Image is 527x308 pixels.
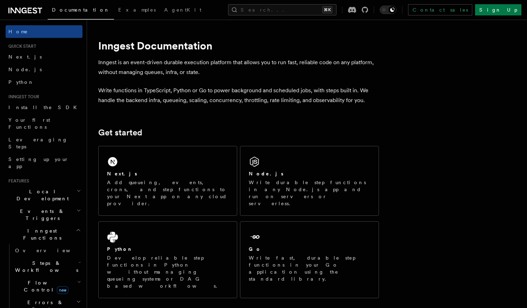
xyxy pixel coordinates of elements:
[12,244,82,257] a: Overview
[8,117,50,130] span: Your first Functions
[12,279,77,293] span: Flow Control
[6,188,76,202] span: Local Development
[48,2,114,20] a: Documentation
[249,179,370,207] p: Write durable step functions in any Node.js app and run on servers or serverless.
[8,156,69,169] span: Setting up your app
[98,86,379,105] p: Write functions in TypeScript, Python or Go to power background and scheduled jobs, with steps bu...
[228,4,336,15] button: Search...⌘K
[6,25,82,38] a: Home
[6,43,36,49] span: Quick start
[98,128,142,138] a: Get started
[12,260,78,274] span: Steps & Workflows
[240,221,379,298] a: GoWrite fast, durable step functions in your Go application using the standard library.
[107,170,137,177] h2: Next.js
[249,254,370,282] p: Write fast, durable step functions in your Go application using the standard library.
[98,221,237,298] a: PythonDevelop reliable step functions in Python without managing queueing systems or DAG based wo...
[380,6,396,14] button: Toggle dark mode
[12,257,82,276] button: Steps & Workflows
[6,101,82,114] a: Install the SDK
[6,153,82,173] a: Setting up your app
[160,2,206,19] a: AgentKit
[15,248,87,253] span: Overview
[8,79,34,85] span: Python
[322,6,332,13] kbd: ⌘K
[107,179,228,207] p: Add queueing, events, crons, and step functions to your Next app on any cloud provider.
[114,2,160,19] a: Examples
[249,246,261,253] h2: Go
[107,246,133,253] h2: Python
[6,208,76,222] span: Events & Triggers
[164,7,201,13] span: AgentKit
[118,7,156,13] span: Examples
[8,105,81,110] span: Install the SDK
[6,114,82,133] a: Your first Functions
[249,170,283,177] h2: Node.js
[6,51,82,63] a: Next.js
[6,225,82,244] button: Inngest Functions
[240,146,379,216] a: Node.jsWrite durable step functions in any Node.js app and run on servers or serverless.
[6,63,82,76] a: Node.js
[6,94,39,100] span: Inngest tour
[8,54,42,60] span: Next.js
[98,58,379,77] p: Inngest is an event-driven durable execution platform that allows you to run fast, reliable code ...
[12,276,82,296] button: Flow Controlnew
[408,4,472,15] a: Contact sales
[475,4,521,15] a: Sign Up
[8,67,42,72] span: Node.js
[8,28,28,35] span: Home
[98,146,237,216] a: Next.jsAdd queueing, events, crons, and step functions to your Next app on any cloud provider.
[8,137,68,149] span: Leveraging Steps
[6,133,82,153] a: Leveraging Steps
[52,7,110,13] span: Documentation
[98,39,379,52] h1: Inngest Documentation
[6,178,29,184] span: Features
[57,286,68,294] span: new
[6,205,82,225] button: Events & Triggers
[6,76,82,88] a: Python
[6,185,82,205] button: Local Development
[107,254,228,289] p: Develop reliable step functions in Python without managing queueing systems or DAG based workflows.
[6,227,76,241] span: Inngest Functions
